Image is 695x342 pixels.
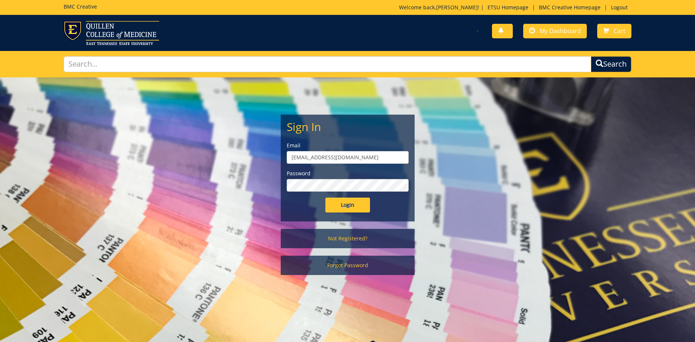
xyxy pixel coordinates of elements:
[484,4,532,11] a: ETSU Homepage
[287,170,409,177] label: Password
[64,56,592,72] input: Search...
[287,142,409,149] label: Email
[399,4,631,11] p: Welcome back, ! | | |
[281,256,415,275] a: Forgot Password
[607,4,631,11] a: Logout
[436,4,478,11] a: [PERSON_NAME]
[535,4,604,11] a: BMC Creative Homepage
[287,121,409,133] h2: Sign In
[325,198,370,212] input: Login
[281,229,415,248] a: Not Registered?
[614,27,625,35] span: Cart
[540,27,581,35] span: My Dashboard
[597,24,631,38] a: Cart
[591,56,631,72] button: Search
[64,4,97,9] h5: BMC Creative
[523,24,587,38] a: My Dashboard
[64,21,159,45] img: ETSU logo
